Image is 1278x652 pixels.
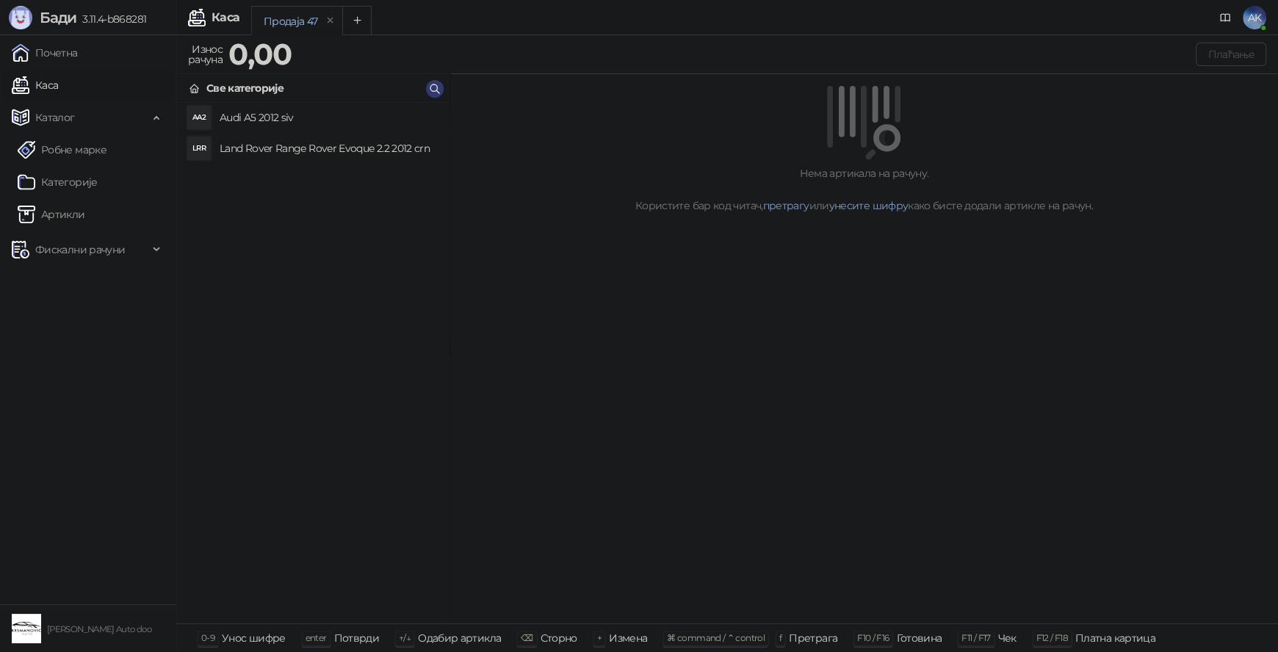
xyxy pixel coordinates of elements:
[763,199,809,212] a: претрагу
[264,13,318,29] div: Продаја 47
[12,614,41,643] img: 64x64-companyLogo-656abe8e-fc8b-482c-b8ca-49f9280bafb6.png
[201,632,214,643] span: 0-9
[342,6,372,35] button: Add tab
[35,235,125,264] span: Фискални рачуни
[609,629,647,648] div: Измена
[18,167,98,197] a: Категорије
[468,165,1260,214] div: Нема артикала на рачуну. Користите бар код читач, или како бисте додали артикле на рачун.
[185,40,225,69] div: Износ рачуна
[9,6,32,29] img: Logo
[1036,632,1068,643] span: F12 / F18
[998,629,1017,648] div: Чек
[212,12,239,23] div: Каса
[12,70,58,100] a: Каса
[321,15,340,27] button: remove
[76,12,146,26] span: 3.11.4-b868281
[206,80,284,96] div: Све категорије
[187,106,211,129] div: AA2
[418,629,501,648] div: Одабир артикла
[40,9,76,26] span: Бади
[12,38,78,68] a: Почетна
[220,137,437,160] h4: Land Rover Range Rover Evoque 2.2 2012 crn
[177,103,449,623] div: grid
[1213,6,1237,29] a: Документација
[1196,43,1266,66] button: Плаћање
[789,629,837,648] div: Претрага
[541,629,577,648] div: Сторно
[597,632,602,643] span: +
[47,624,151,634] small: [PERSON_NAME] Auto doo
[521,632,532,643] span: ⌫
[779,632,781,643] span: f
[828,199,908,212] a: унесите шифру
[35,103,75,132] span: Каталог
[667,632,765,643] span: ⌘ command / ⌃ control
[399,632,411,643] span: ↑/↓
[187,137,211,160] div: LRR
[961,632,990,643] span: F11 / F17
[857,632,889,643] span: F10 / F16
[306,632,327,643] span: enter
[896,629,942,648] div: Готовина
[18,206,35,223] img: Artikli
[1075,629,1155,648] div: Платна картица
[228,36,292,72] strong: 0,00
[334,629,380,648] div: Потврди
[1243,6,1266,29] span: AK
[220,106,437,129] h4: Audi A5 2012 siv
[222,629,286,648] div: Унос шифре
[18,135,106,164] a: Робне марке
[18,200,85,229] a: ArtikliАртикли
